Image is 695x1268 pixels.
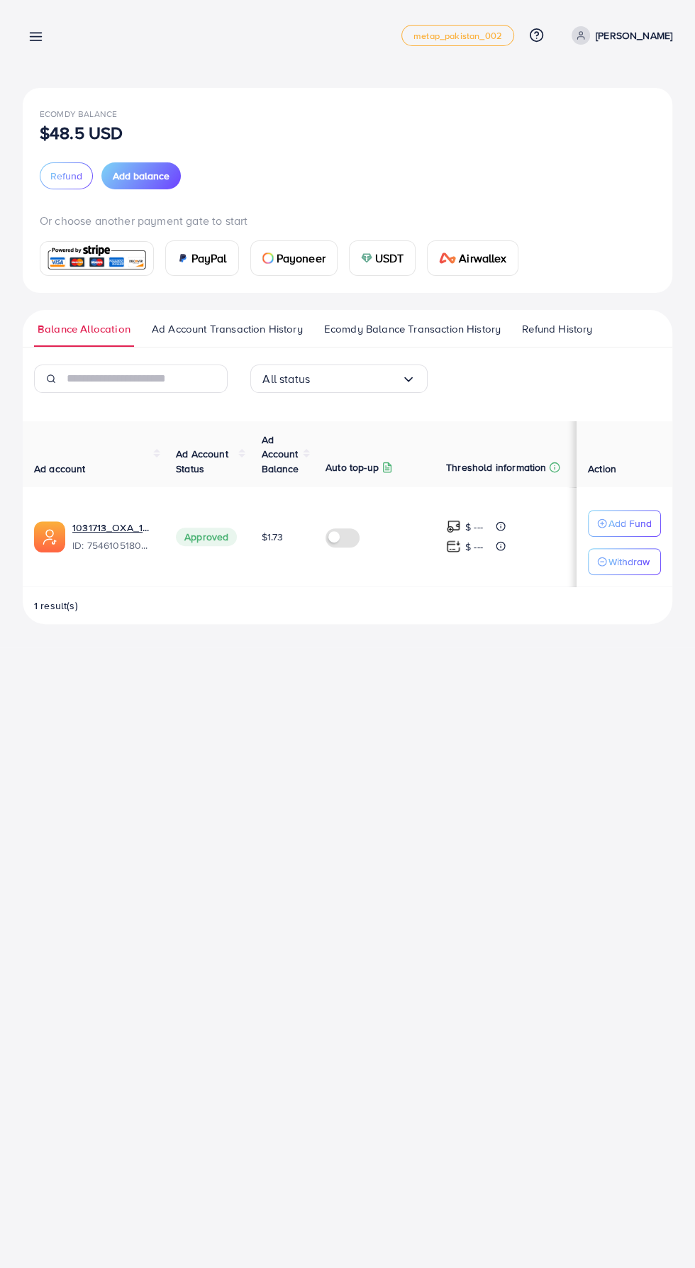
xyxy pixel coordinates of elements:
a: cardPayoneer [250,240,338,276]
span: metap_pakistan_002 [413,31,502,40]
p: Add Fund [608,515,652,532]
p: $48.5 USD [40,124,123,141]
span: Ecomdy Balance [40,108,117,120]
span: $1.73 [261,530,283,544]
span: Balance Allocation [38,321,130,337]
input: Search for option [310,368,401,390]
span: Add balance [113,169,169,183]
span: Airwallex [459,250,506,267]
span: All status [262,368,310,390]
span: PayPal [191,250,227,267]
a: cardAirwallex [427,240,518,276]
button: Add balance [101,162,181,189]
span: Ad Account Balance [261,433,299,476]
p: Withdraw [608,553,650,570]
a: cardUSDT [349,240,416,276]
span: Approved [176,528,237,546]
img: card [262,252,274,264]
p: Threshold information [446,459,546,476]
span: Action [588,462,616,476]
p: $ --- [465,518,483,535]
span: Ad account [34,462,86,476]
span: USDT [375,250,404,267]
img: card [45,243,149,274]
div: Search for option [250,365,428,393]
span: Refund History [522,321,592,337]
img: card [177,252,189,264]
button: Refund [40,162,93,189]
div: <span class='underline'>1031713_OXA_1756964880256</span></br>7546105180023390226 [72,521,153,553]
p: Auto top-up [326,459,379,476]
img: top-up amount [446,519,461,534]
img: card [361,252,372,264]
a: 1031713_OXA_1756964880256 [72,521,153,535]
img: top-up amount [446,539,461,554]
a: card [40,241,154,276]
a: metap_pakistan_002 [401,25,514,46]
a: [PERSON_NAME] [566,26,672,45]
iframe: Chat [635,1204,684,1257]
p: [PERSON_NAME] [596,27,672,44]
span: Payoneer [277,250,326,267]
span: ID: 7546105180023390226 [72,538,153,552]
button: Withdraw [588,548,661,575]
span: 1 result(s) [34,599,78,613]
span: Refund [50,169,82,183]
span: Ecomdy Balance Transaction History [324,321,501,337]
img: ic-ads-acc.e4c84228.svg [34,521,65,552]
span: Ad Account Status [176,447,228,475]
span: Ad Account Transaction History [152,321,303,337]
p: Or choose another payment gate to start [40,212,655,229]
img: card [439,252,456,264]
button: Add Fund [588,510,661,537]
p: $ --- [465,538,483,555]
a: cardPayPal [165,240,239,276]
